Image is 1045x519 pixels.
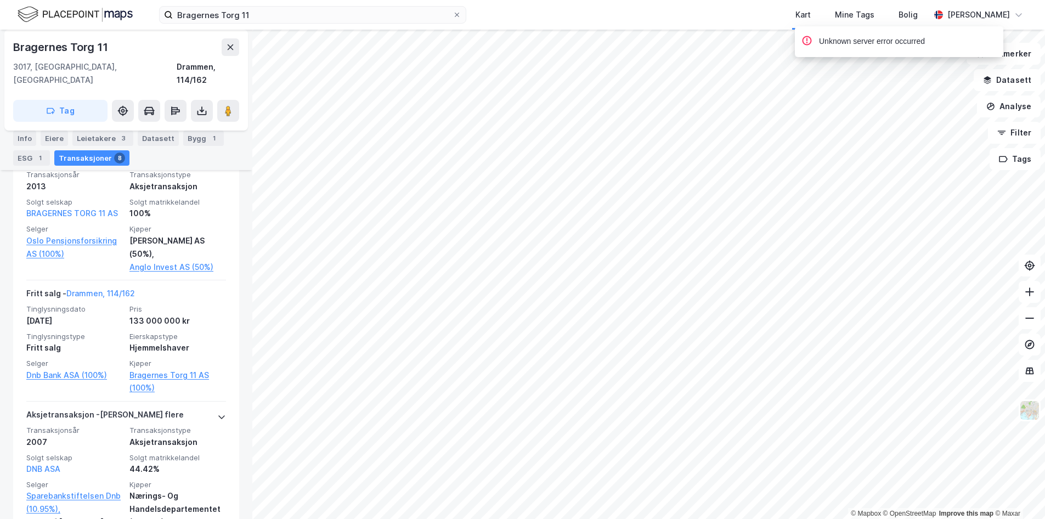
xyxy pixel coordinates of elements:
div: Mine Tags [835,8,874,21]
div: Aksjetransaksjon [129,436,226,449]
span: Transaksjonstype [129,170,226,179]
div: Aksjetransaksjon - [PERSON_NAME] flere [26,408,184,426]
div: Bygg [183,131,224,146]
div: 3 [118,133,129,144]
div: [PERSON_NAME] AS (50%), [129,234,226,261]
a: Sparebankstiftelsen Dnb (10.95%), [26,489,123,516]
a: Mapbox [851,510,881,517]
div: 2013 [26,180,123,193]
div: Fritt salg - [26,287,135,304]
div: Datasett [138,131,179,146]
button: Tags [990,148,1041,170]
div: Kart [795,8,811,21]
span: Solgt selskap [26,198,123,207]
div: Transaksjoner [54,150,129,166]
div: 1 [35,153,46,163]
div: 1 [208,133,219,144]
span: Selger [26,359,123,368]
span: Eierskapstype [129,332,226,341]
div: 8 [114,153,125,163]
span: Transaksjonsår [26,426,123,435]
button: Filter [988,122,1041,144]
span: Pris [129,304,226,314]
div: 44.42% [129,462,226,476]
div: 2007 [26,436,123,449]
span: Selger [26,224,123,234]
a: OpenStreetMap [883,510,936,517]
a: Drammen, 114/162 [66,289,135,298]
span: Transaksjonstype [129,426,226,435]
div: Drammen, 114/162 [177,60,239,87]
button: Datasett [974,69,1041,91]
button: Analyse [977,95,1041,117]
span: Solgt matrikkelandel [129,198,226,207]
span: Kjøper [129,359,226,368]
span: Transaksjonsår [26,170,123,179]
a: Bragernes Torg 11 AS (100%) [129,369,226,395]
div: Bolig [899,8,918,21]
img: logo.f888ab2527a4732fd821a326f86c7f29.svg [18,5,133,24]
a: Anglo Invest AS (50%) [129,261,226,274]
div: Unknown server error occurred [819,35,925,48]
div: 3017, [GEOGRAPHIC_DATA], [GEOGRAPHIC_DATA] [13,60,177,87]
div: [DATE] [26,314,123,328]
img: Z [1019,400,1040,421]
span: Tinglysningsdato [26,304,123,314]
div: [PERSON_NAME] [947,8,1010,21]
span: Solgt selskap [26,453,123,462]
span: Tinglysningstype [26,332,123,341]
div: Aksjetransaksjon [129,180,226,193]
div: 133 000 000 kr [129,314,226,328]
div: Hjemmelshaver [129,341,226,354]
div: Leietakere [72,131,133,146]
button: Tag [13,100,108,122]
div: 100% [129,207,226,220]
iframe: Chat Widget [990,466,1045,519]
a: BRAGERNES TORG 11 AS [26,208,118,218]
input: Søk på adresse, matrikkel, gårdeiere, leietakere eller personer [173,7,453,23]
span: Selger [26,480,123,489]
a: DNB ASA [26,464,60,473]
a: Oslo Pensjonsforsikring AS (100%) [26,234,123,261]
a: Dnb Bank ASA (100%) [26,369,123,382]
div: Fritt salg [26,341,123,354]
span: Kjøper [129,480,226,489]
div: Bragernes Torg 11 [13,38,110,56]
a: Improve this map [939,510,993,517]
div: Info [13,131,36,146]
div: ESG [13,150,50,166]
span: Solgt matrikkelandel [129,453,226,462]
div: Eiere [41,131,68,146]
span: Kjøper [129,224,226,234]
